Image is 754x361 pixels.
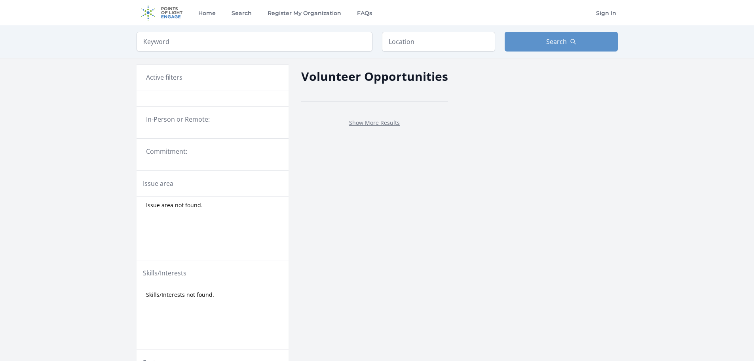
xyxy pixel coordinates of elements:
h3: Active filters [146,73,182,82]
span: Issue area not found. [146,201,203,209]
legend: Commitment: [146,147,279,156]
legend: Skills/Interests [143,268,186,278]
input: Keyword [137,32,372,52]
a: Show More Results [349,119,400,126]
legend: In-Person or Remote: [146,115,279,124]
button: Search [505,32,618,52]
legend: Issue area [143,179,173,188]
span: Search [546,37,567,46]
span: Skills/Interests not found. [146,291,214,299]
h2: Volunteer Opportunities [301,67,448,85]
input: Location [382,32,495,52]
